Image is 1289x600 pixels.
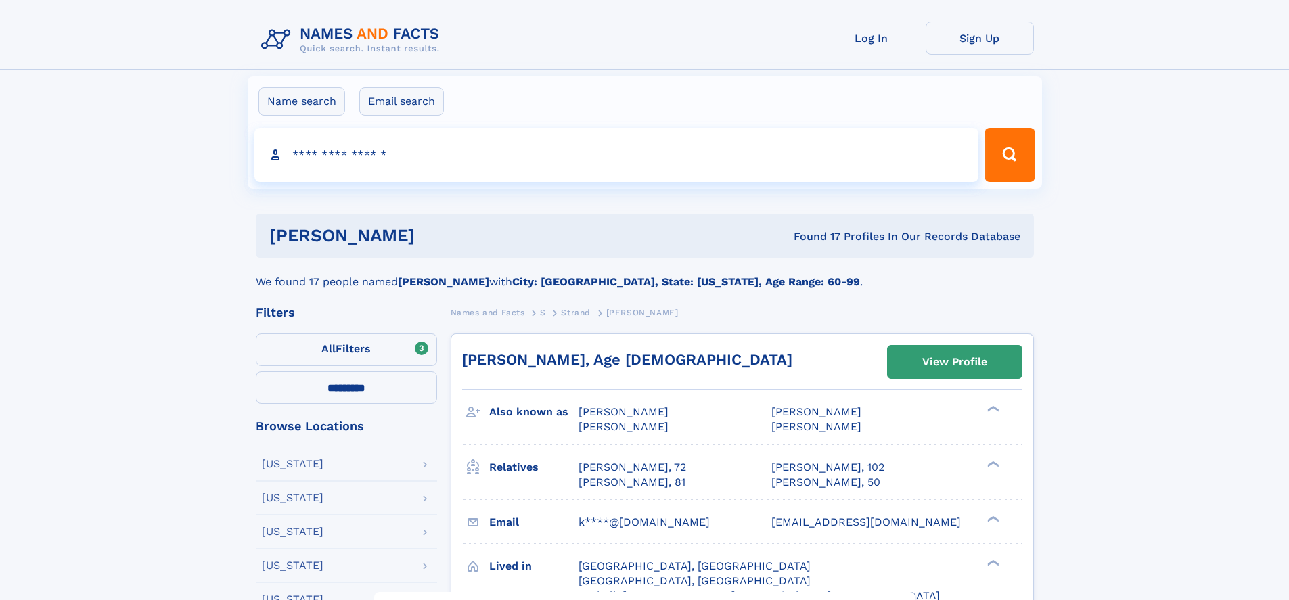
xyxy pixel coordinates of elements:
[489,555,579,578] h3: Lived in
[512,275,860,288] b: City: [GEOGRAPHIC_DATA], State: [US_STATE], Age Range: 60-99
[540,308,546,317] span: S
[888,346,1022,378] a: View Profile
[451,304,525,321] a: Names and Facts
[256,333,437,366] label: Filters
[256,22,451,58] img: Logo Names and Facts
[269,227,604,244] h1: [PERSON_NAME]
[489,400,579,423] h3: Also known as
[262,492,323,503] div: [US_STATE]
[489,511,579,534] h3: Email
[561,308,591,317] span: Strand
[771,460,884,475] a: [PERSON_NAME], 102
[606,308,679,317] span: [PERSON_NAME]
[922,346,987,377] div: View Profile
[579,405,669,418] span: [PERSON_NAME]
[561,304,591,321] a: Strand
[579,559,811,572] span: [GEOGRAPHIC_DATA], [GEOGRAPHIC_DATA]
[817,22,926,55] a: Log In
[984,558,1000,567] div: ❯
[984,405,1000,413] div: ❯
[604,229,1020,244] div: Found 17 Profiles In Our Records Database
[256,420,437,432] div: Browse Locations
[926,22,1034,55] a: Sign Up
[489,456,579,479] h3: Relatives
[579,460,686,475] a: [PERSON_NAME], 72
[771,475,880,490] a: [PERSON_NAME], 50
[540,304,546,321] a: S
[256,306,437,319] div: Filters
[254,128,979,182] input: search input
[771,515,961,528] span: [EMAIL_ADDRESS][DOMAIN_NAME]
[262,526,323,537] div: [US_STATE]
[771,405,861,418] span: [PERSON_NAME]
[579,475,685,490] a: [PERSON_NAME], 81
[462,351,792,368] a: [PERSON_NAME], Age [DEMOGRAPHIC_DATA]
[398,275,489,288] b: [PERSON_NAME]
[984,514,1000,523] div: ❯
[258,87,345,116] label: Name search
[984,459,1000,468] div: ❯
[262,560,323,571] div: [US_STATE]
[985,128,1035,182] button: Search Button
[579,574,811,587] span: [GEOGRAPHIC_DATA], [GEOGRAPHIC_DATA]
[771,420,861,433] span: [PERSON_NAME]
[359,87,444,116] label: Email search
[579,420,669,433] span: [PERSON_NAME]
[256,258,1034,290] div: We found 17 people named with .
[262,459,323,469] div: [US_STATE]
[321,342,336,355] span: All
